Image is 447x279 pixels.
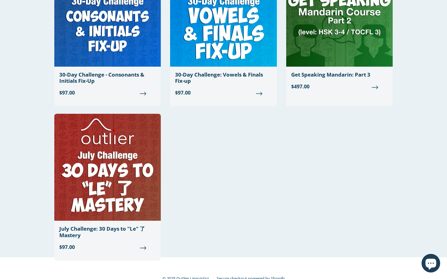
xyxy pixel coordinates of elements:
[59,226,156,238] div: July Challenge: 30 Days to "Le" 了 Mastery
[175,89,272,96] span: $97.00
[291,72,388,78] div: Get Speaking Mandarin: Part 3
[420,254,442,274] inbox-online-store-chat: Shopify online store chat
[54,114,161,256] a: July Challenge: 30 Days to "Le" 了 Mastery $97.00
[291,83,388,90] span: $497.00
[59,243,156,251] span: $97.00
[54,114,161,221] img: July Challenge: 30 Days to
[59,72,156,84] div: 30-Day Challenge - Consonants & Initials Fix-Up
[59,89,156,96] span: $97.00
[175,72,272,84] div: 30-Day Challenge: Vowels & Finals Fix-up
